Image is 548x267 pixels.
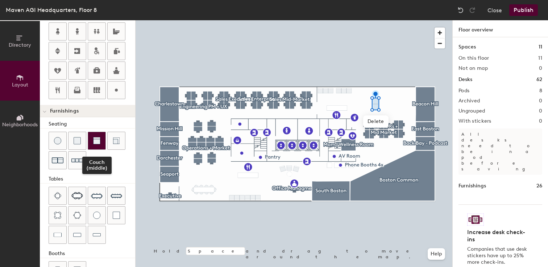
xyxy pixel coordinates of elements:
[6,5,97,14] div: Maven AGI Headquarters, Floor 8
[453,20,548,37] h1: Floor overview
[539,108,542,114] h2: 0
[54,192,61,199] img: Four seat table
[113,212,120,219] img: Table (1x1)
[93,137,100,144] img: Couch (middle)
[107,132,125,150] button: Couch (corner)
[73,231,81,238] img: Table (1x3)
[428,248,445,260] button: Help
[52,154,63,166] img: Couch (x2)
[93,212,100,219] img: Table (round)
[467,229,529,243] h4: Increase desk check-ins
[457,7,464,14] img: Undo
[487,4,502,16] button: Close
[68,187,86,205] button: Six seat table
[539,43,542,51] h1: 11
[12,82,28,88] span: Layout
[49,120,135,128] div: Seating
[68,132,86,150] button: Cushion
[54,212,61,219] img: Four seat round table
[9,42,31,48] span: Directory
[458,128,542,175] p: All desks need to be in a pod before saving
[74,137,81,144] img: Cushion
[71,155,83,166] img: Couch (x3)
[539,98,542,104] h2: 0
[363,115,389,128] span: Delete
[88,132,106,150] button: Couch (middle)Couch (middle)
[50,108,79,114] span: Furnishings
[49,187,67,205] button: Four seat table
[93,231,101,238] img: Table (1x4)
[111,190,122,202] img: Ten seat table
[458,108,485,114] h2: Ungrouped
[467,246,529,266] p: Companies that use desk stickers have up to 25% more check-ins.
[458,65,488,71] h2: Not on map
[458,118,491,124] h2: With stickers
[458,182,486,190] h1: Furnishings
[458,43,476,51] h1: Spaces
[458,98,480,104] h2: Archived
[49,175,135,183] div: Tables
[538,55,542,61] h2: 11
[88,226,106,244] button: Table (1x4)
[107,187,125,205] button: Ten seat table
[458,88,469,94] h2: Pods
[458,55,489,61] h2: On this floor
[91,190,103,202] img: Eight seat table
[536,76,542,84] h1: 62
[54,231,62,238] img: Table (1x2)
[539,65,542,71] h2: 0
[68,151,86,169] button: Couch (x3)
[469,7,476,14] img: Redo
[107,206,125,224] button: Table (1x1)
[536,182,542,190] h1: 26
[49,226,67,244] button: Table (1x2)
[71,192,83,199] img: Six seat table
[49,206,67,224] button: Four seat round table
[539,88,542,94] h2: 8
[539,118,542,124] h2: 0
[49,151,67,169] button: Couch (x2)
[49,132,67,150] button: Stool
[68,206,86,224] button: Six seat round table
[68,226,86,244] button: Table (1x3)
[458,76,472,84] h1: Desks
[88,187,106,205] button: Eight seat table
[54,137,61,144] img: Stool
[2,122,38,128] span: Neighborhoods
[467,213,484,226] img: Sticker logo
[509,4,538,16] button: Publish
[113,137,120,144] img: Couch (corner)
[73,212,81,219] img: Six seat round table
[49,250,135,258] div: Booths
[88,206,106,224] button: Table (round)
